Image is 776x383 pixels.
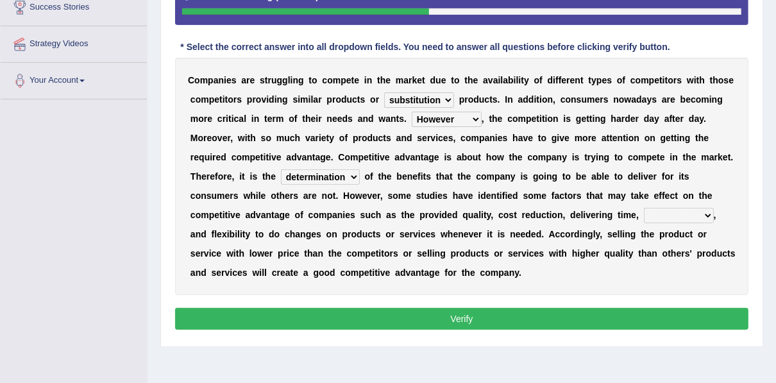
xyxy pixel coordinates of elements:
[571,94,577,105] b: n
[575,75,581,85] b: n
[417,75,422,85] b: e
[521,75,524,85] b: t
[250,75,255,85] b: e
[208,75,214,85] b: p
[337,114,342,124] b: e
[223,94,225,105] b: i
[630,114,636,124] b: e
[247,94,253,105] b: p
[473,94,479,105] b: d
[409,75,412,85] b: r
[209,94,215,105] b: p
[360,94,366,105] b: s
[677,75,682,85] b: s
[226,75,232,85] b: e
[675,114,680,124] b: e
[377,75,380,85] b: t
[523,94,528,105] b: d
[248,133,251,143] b: t
[489,114,493,124] b: t
[493,75,498,85] b: a
[298,75,304,85] b: g
[691,94,696,105] b: c
[665,75,668,85] b: t
[217,133,223,143] b: v
[319,133,321,143] b: i
[518,114,526,124] b: m
[582,94,587,105] b: u
[636,94,642,105] b: d
[316,114,318,124] b: i
[561,75,566,85] b: e
[246,75,249,85] b: r
[404,114,407,124] b: .
[505,94,507,105] b: I
[586,114,589,124] b: t
[589,75,592,85] b: t
[310,133,316,143] b: a
[507,94,513,105] b: n
[548,94,553,105] b: n
[617,75,623,85] b: o
[493,94,498,105] b: s
[619,94,625,105] b: o
[451,75,454,85] b: t
[680,94,686,105] b: b
[492,114,498,124] b: h
[228,94,233,105] b: o
[603,94,609,105] b: s
[468,75,473,85] b: h
[321,133,326,143] b: e
[498,94,500,105] b: .
[519,75,521,85] b: i
[507,114,512,124] b: c
[188,75,194,85] b: C
[508,75,514,85] b: b
[512,114,518,124] b: o
[302,114,305,124] b: t
[261,94,266,105] b: v
[724,75,729,85] b: s
[345,133,348,143] b: f
[672,114,675,124] b: t
[238,133,245,143] b: w
[335,94,341,105] b: o
[729,75,734,85] b: e
[346,75,351,85] b: e
[260,75,265,85] b: s
[198,133,204,143] b: o
[312,75,317,85] b: o
[322,75,327,85] b: c
[190,133,198,143] b: M
[239,114,244,124] b: a
[204,114,207,124] b: r
[341,75,346,85] b: p
[266,94,269,105] b: i
[284,133,290,143] b: u
[290,133,295,143] b: c
[332,114,337,124] b: e
[385,114,391,124] b: a
[537,114,540,124] b: t
[553,114,559,124] b: n
[702,94,709,105] b: m
[288,75,291,85] b: l
[318,114,321,124] b: r
[282,94,288,105] b: g
[396,75,403,85] b: m
[696,94,702,105] b: o
[276,133,284,143] b: m
[435,75,441,85] b: u
[580,75,584,85] b: t
[483,75,488,85] b: a
[274,94,277,105] b: i
[593,114,595,124] b: i
[250,133,256,143] b: h
[542,94,548,105] b: o
[348,114,353,124] b: s
[566,75,569,85] b: r
[230,133,233,143] b: ,
[630,75,636,85] b: c
[498,75,501,85] b: i
[589,114,593,124] b: t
